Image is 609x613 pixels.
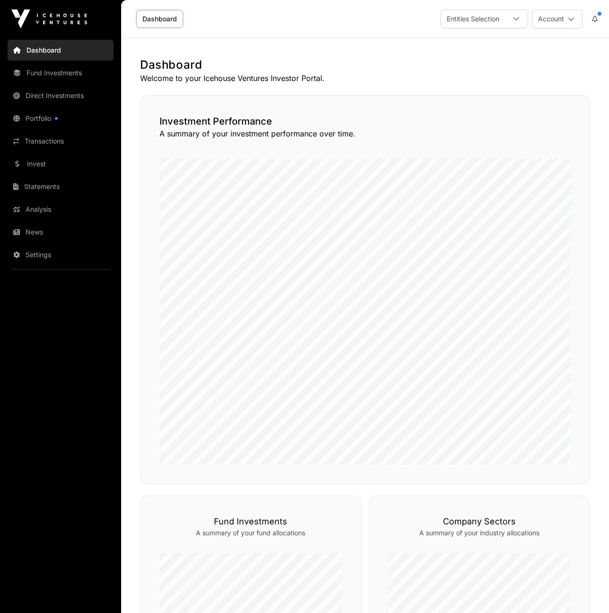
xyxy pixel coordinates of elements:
[8,244,114,265] a: Settings
[8,131,114,152] a: Transactions
[140,72,590,84] p: Welcome to your Icehouse Ventures Investor Portal.
[388,528,571,538] p: A summary of your industry allocations
[159,515,342,528] h3: Fund Investments
[159,128,571,139] p: A summary of your investment performance over time.
[8,153,114,174] a: Invest
[8,108,114,129] a: Portfolio
[8,222,114,243] a: News
[532,9,583,28] button: Account
[159,528,342,538] p: A summary of your fund allocations
[8,63,114,83] a: Fund Investments
[388,515,571,528] h3: Company Sectors
[140,57,590,72] h1: Dashboard
[136,10,183,28] a: Dashboard
[159,115,571,128] h2: Investment Performance
[8,40,114,61] a: Dashboard
[8,199,114,220] a: Analysis
[8,176,114,197] a: Statements
[441,10,505,28] div: Entities Selection
[8,85,114,106] a: Direct Investments
[11,9,87,28] img: Icehouse Ventures Logo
